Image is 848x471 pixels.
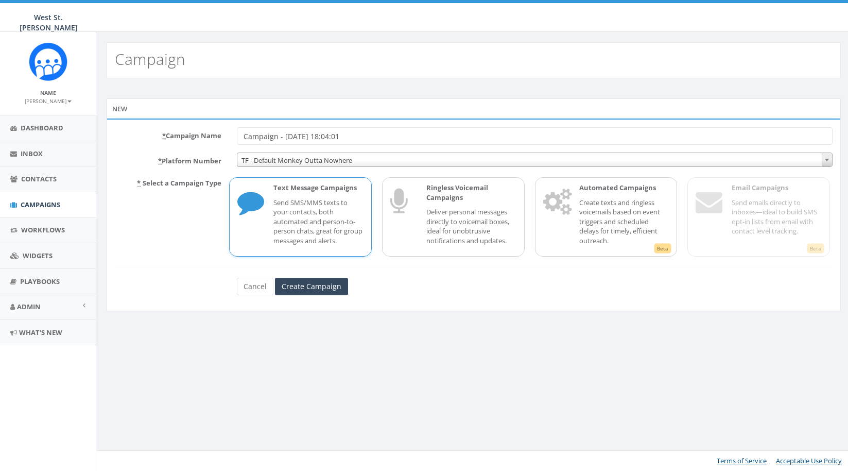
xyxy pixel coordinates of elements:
h2: Campaign [115,51,185,68]
span: Beta [807,243,824,254]
a: Terms of Service [717,456,767,465]
abbr: required [162,131,166,140]
p: Ringless Voicemail Campaigns [426,183,516,202]
label: Platform Number [107,153,229,166]
span: Beta [654,243,671,254]
a: [PERSON_NAME] [25,96,72,105]
a: Cancel [237,278,273,295]
span: Workflows [21,225,65,234]
input: Enter Campaign Name [237,127,833,145]
span: TF - Default Monkey Outta Nowhere [237,153,832,167]
input: Create Campaign [275,278,348,295]
span: Widgets [23,251,53,260]
abbr: required [158,156,162,165]
p: Automated Campaigns [579,183,669,193]
p: Create texts and ringless voicemails based on event triggers and scheduled delays for timely, eff... [579,198,669,246]
span: Dashboard [21,123,63,132]
span: TF - Default Monkey Outta Nowhere [237,153,833,167]
span: Select a Campaign Type [143,178,221,188]
p: Text Message Campaigns [273,183,364,193]
label: Campaign Name [107,127,229,141]
span: Campaigns [21,200,60,209]
small: [PERSON_NAME] [25,97,72,105]
div: New [107,98,841,119]
img: Rally_Corp_Icon_1.png [29,42,67,81]
span: Admin [17,302,41,311]
a: Acceptable Use Policy [776,456,842,465]
span: What's New [19,328,62,337]
span: Inbox [21,149,43,158]
small: Name [40,89,56,96]
span: Contacts [21,174,57,183]
span: West St. [PERSON_NAME] [20,12,78,32]
p: Send SMS/MMS texts to your contacts, both automated and person-to-person chats, great for group m... [273,198,364,246]
p: Deliver personal messages directly to voicemail boxes, ideal for unobtrusive notifications and up... [426,207,516,245]
span: Playbooks [20,277,60,286]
